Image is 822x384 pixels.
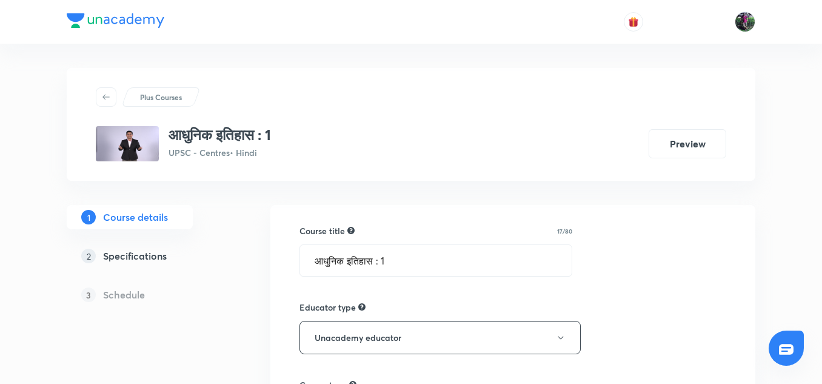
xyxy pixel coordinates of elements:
a: Company Logo [67,13,164,31]
p: 3 [81,288,96,302]
button: Unacademy educator [299,321,581,354]
img: Company Logo [67,13,164,28]
input: A great title is short, clear and descriptive [300,245,572,276]
img: Ravishekhar Kumar [735,12,755,32]
p: 2 [81,249,96,263]
h6: Course title [299,224,345,237]
h5: Course details [103,210,168,224]
p: Plus Courses [140,92,182,103]
p: 17/80 [557,228,572,234]
img: 0e566c9562e3485a92fdc4b2c310a889.jpg [96,126,159,161]
div: A great title is short, clear and descriptive [347,225,355,236]
img: avatar [628,16,639,27]
h5: Schedule [103,288,145,302]
a: 2Specifications [67,244,232,268]
h5: Specifications [103,249,167,263]
button: Preview [649,129,726,158]
p: 1 [81,210,96,224]
h3: आधुनिक इतिहास : 1 [169,126,271,144]
button: avatar [624,12,643,32]
h6: Educator type [299,301,356,314]
div: Not allowed to edit [358,301,366,312]
p: UPSC - Centres • Hindi [169,146,271,159]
